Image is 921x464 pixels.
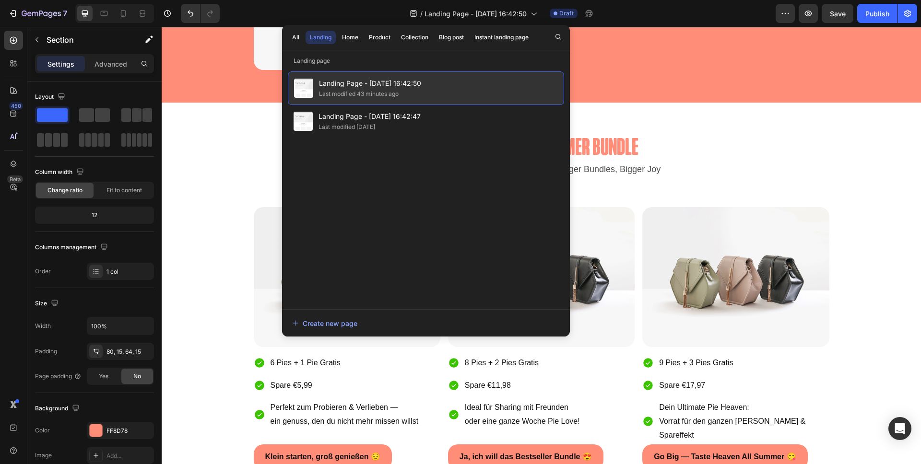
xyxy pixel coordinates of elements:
[133,372,141,381] span: No
[106,427,152,435] div: FF8D78
[303,374,418,402] p: Ideal für Sharing mit Freunden oder eine ganze Woche Pie Love!
[292,33,299,42] div: All
[420,9,423,19] span: /
[106,186,142,195] span: Fit to content
[497,374,666,415] p: Dein Ultimate Pie Heaven: Vorrat für den ganzen [PERSON_NAME] & Spareffekt
[47,34,125,46] p: Section
[292,313,560,333] button: Create new page
[35,402,82,415] div: Background
[338,31,363,44] button: Home
[4,4,71,23] button: 7
[286,418,442,443] button: <p>Ja, ich will das Bestseller Bundle 😍</p>
[306,31,336,44] button: Landing
[559,9,574,18] span: Draft
[492,423,635,437] p: Go Big — Taste Heaven All Summer 😋
[425,9,527,19] span: Landing Page - [DATE] 16:42:50
[365,31,395,44] button: Product
[35,241,110,254] div: Columns management
[35,426,50,435] div: Color
[435,31,468,44] button: Blog post
[481,180,667,320] img: image_demo.jpg
[181,4,220,23] div: Undo/Redo
[109,329,257,343] p: 6 Pies + 1 Pie Gratis
[35,166,86,179] div: Column width
[35,267,51,276] div: Order
[109,374,257,388] p: Perfekt zum Probieren & Verlieben —
[63,8,67,19] p: 7
[7,175,23,183] div: Beta
[888,417,911,440] div: Open Intercom Messenger
[162,27,921,464] iframe: Design area
[35,91,67,104] div: Layout
[857,4,897,23] button: Publish
[822,4,853,23] button: Save
[104,423,219,437] p: Klein starten, groß genießen 😌
[319,78,421,89] span: Landing Page - [DATE] 16:42:50
[865,9,889,19] div: Publish
[47,59,74,69] p: Settings
[106,267,152,276] div: 1 col
[303,352,418,366] p: Spare €11,98
[303,329,418,343] p: 8 Pies + 2 Pies Gratis
[92,418,230,443] button: <p>Klein starten, groß genießen 😌</p>
[830,10,846,18] span: Save
[286,180,473,320] img: image_demo.jpg
[497,352,666,366] p: Spare €17,97
[282,56,570,66] p: Landing page
[481,418,646,443] button: <p>Go Big — Taste Heaven All Summer 😋</p>
[35,451,52,460] div: Image
[106,452,152,460] div: Add...
[94,59,127,69] p: Advanced
[319,122,375,132] div: Last modified [DATE]
[439,33,464,42] div: Blog post
[9,102,23,110] div: 450
[37,209,152,222] div: 12
[35,347,57,356] div: Padding
[35,372,82,381] div: Page padding
[106,348,152,356] div: 80, 15, 64, 15
[298,423,430,437] p: Ja, ich will das Bestseller Bundle 😍
[470,31,533,44] button: Instant landing page
[401,33,428,42] div: Collection
[35,297,60,310] div: Size
[47,186,83,195] span: Change ratio
[288,31,304,44] button: All
[342,33,358,42] div: Home
[497,329,666,343] p: 9 Pies + 3 Pies Gratis
[109,352,257,366] p: Spare €5,99
[292,318,357,328] div: Create new page
[35,322,51,330] div: Width
[310,33,331,42] div: Landing
[99,372,108,381] span: Yes
[319,111,421,122] span: Landing Page - [DATE] 16:42:47
[109,388,257,402] p: ein genuss, den du nicht mehr missen willst
[397,31,433,44] button: Collection
[319,89,399,99] div: Last modified 43 minutes ago
[369,33,390,42] div: Product
[474,33,529,42] div: Instant landing page
[87,317,153,335] input: Auto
